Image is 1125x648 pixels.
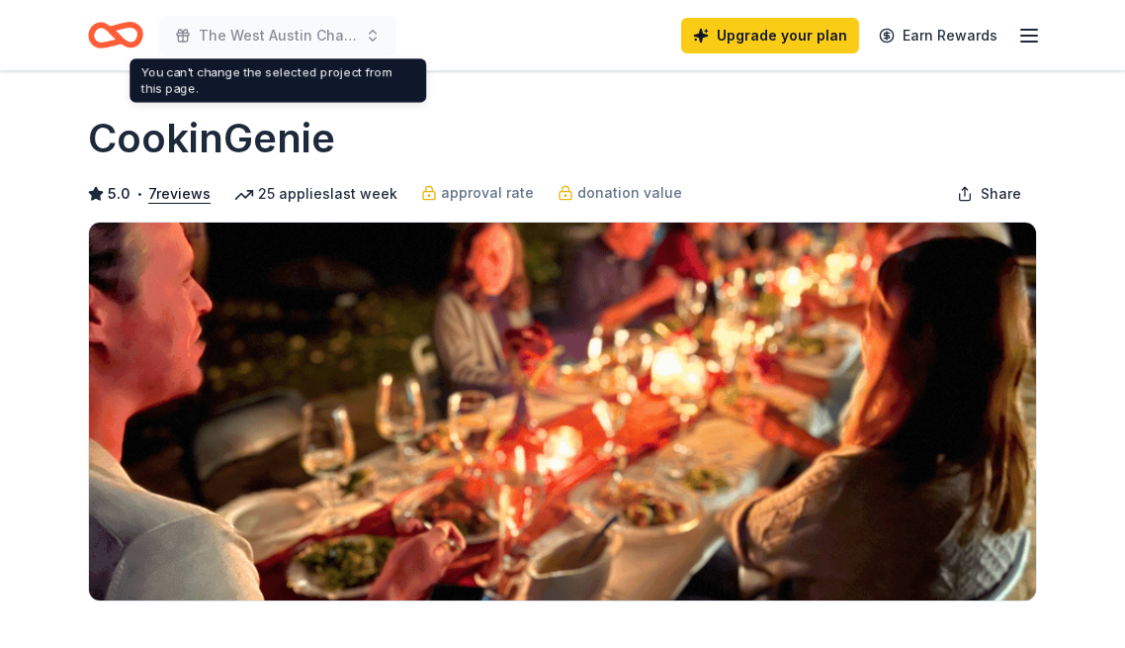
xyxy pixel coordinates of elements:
button: Share [941,174,1037,214]
a: approval rate [421,181,534,205]
span: The West Austin Chamber of Commerce Taste of West Austin [199,24,357,47]
button: 7reviews [148,182,211,206]
a: Earn Rewards [867,18,1009,53]
img: Image for CookinGenie [89,223,1036,601]
span: Share [981,182,1021,206]
h1: CookinGenie [88,111,335,166]
span: approval rate [441,181,534,205]
span: 5.0 [108,182,130,206]
span: • [136,186,143,202]
div: 25 applies last week [234,182,397,206]
button: The West Austin Chamber of Commerce Taste of West Austin [159,16,396,55]
div: You can't change the selected project from this page. [130,58,426,102]
a: Home [88,12,143,58]
span: donation value [577,181,682,205]
a: Upgrade your plan [681,18,859,53]
a: donation value [558,181,682,205]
